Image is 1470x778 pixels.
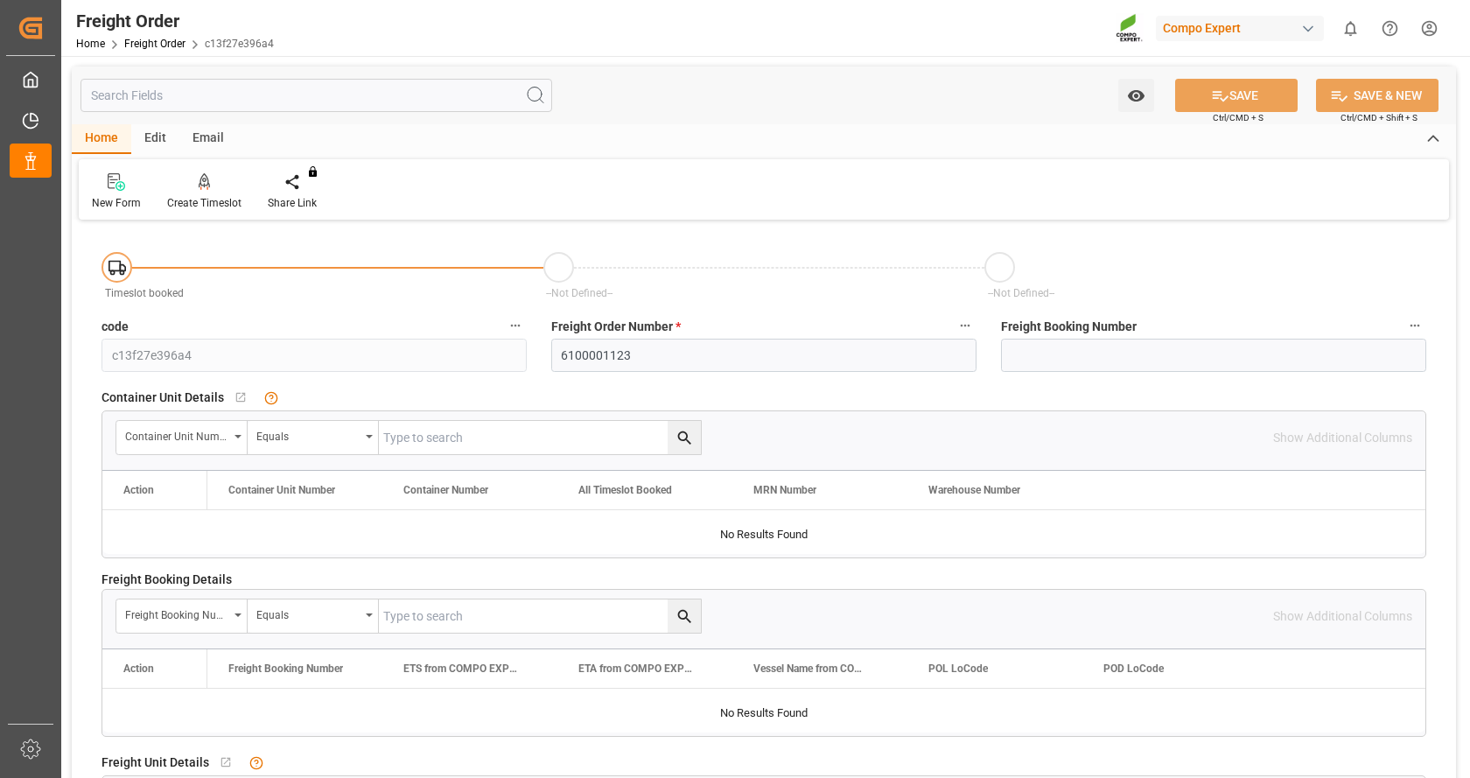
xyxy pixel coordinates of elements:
div: Compo Expert [1156,16,1324,41]
span: All Timeslot Booked [578,484,672,496]
div: Container Unit Number [125,424,228,445]
button: open menu [1118,79,1154,112]
button: Help Center [1370,9,1410,48]
div: Action [123,484,154,496]
div: Create Timeslot [167,195,241,211]
span: Freight Booking Number [228,662,343,675]
button: Compo Expert [1156,11,1331,45]
div: Action [123,662,154,675]
span: Container Unit Number [228,484,335,496]
div: New Form [92,195,141,211]
span: Ctrl/CMD + Shift + S [1340,111,1417,124]
button: SAVE & NEW [1316,79,1438,112]
span: --Not Defined-- [546,287,612,299]
input: Search Fields [80,79,552,112]
span: ETS from COMPO EXPERT [403,662,521,675]
span: POD LoCode [1103,662,1164,675]
span: code [101,318,129,336]
span: Warehouse Number [928,484,1020,496]
div: Edit [131,124,179,154]
a: Freight Order [124,38,185,50]
span: Freight Order Number [551,318,681,336]
span: Container Number [403,484,488,496]
span: MRN Number [753,484,816,496]
div: Home [72,124,131,154]
button: Freight Order Number * [954,314,976,337]
div: Equals [256,424,360,445]
input: Type to search [379,599,701,633]
div: Freight Booking Number [125,603,228,623]
div: Equals [256,603,360,623]
a: Home [76,38,105,50]
span: Vessel Name from COMPO EXPERT [753,662,871,675]
img: Screenshot%202023-09-29%20at%2010.02.21.png_1712312052.png [1116,13,1144,44]
span: Freight Unit Details [101,753,209,772]
button: Freight Booking Number [1403,314,1426,337]
button: SAVE [1175,79,1298,112]
span: POL LoCode [928,662,988,675]
span: Timeslot booked [105,287,184,299]
button: search button [668,421,701,454]
span: Freight Booking Number [1001,318,1137,336]
span: --Not Defined-- [988,287,1054,299]
button: search button [668,599,701,633]
div: Freight Order [76,8,274,34]
span: Freight Booking Details [101,571,232,589]
button: open menu [116,421,248,454]
div: Email [179,124,237,154]
button: open menu [248,599,379,633]
span: Container Unit Details [101,389,224,407]
button: open menu [116,599,248,633]
button: open menu [248,421,379,454]
span: Ctrl/CMD + S [1213,111,1263,124]
input: Type to search [379,421,701,454]
button: code [504,314,527,337]
span: ETA from COMPO EXPERT [578,662,696,675]
button: show 0 new notifications [1331,9,1370,48]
